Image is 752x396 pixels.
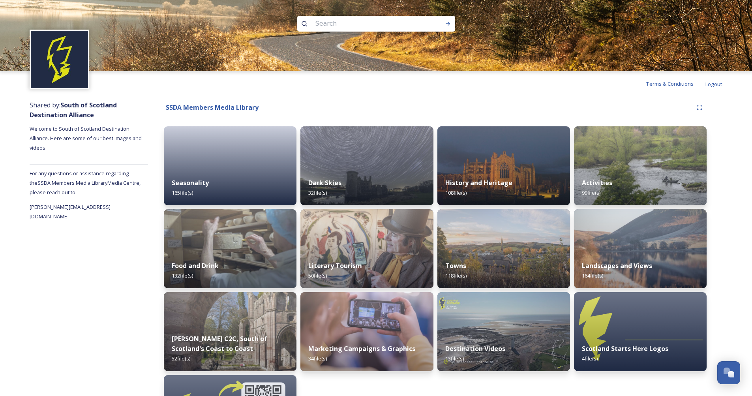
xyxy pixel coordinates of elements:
[172,261,219,270] strong: Food and Drink
[582,178,612,187] strong: Activities
[582,261,652,270] strong: Landscapes and Views
[574,126,707,205] img: kirkpatrick-stills-941.jpg
[172,355,190,362] span: 52 file(s)
[574,292,707,371] img: 2021_SSH_Logo_colour.png
[717,361,740,384] button: Open Chat
[445,189,467,196] span: 108 file(s)
[582,272,603,279] span: 164 file(s)
[582,355,598,362] span: 4 file(s)
[308,344,415,353] strong: Marketing Campaigns & Graphics
[308,355,327,362] span: 34 file(s)
[308,189,327,196] span: 32 file(s)
[308,178,341,187] strong: Dark Skies
[582,189,600,196] span: 99 file(s)
[164,209,296,288] img: PW_SSDA_Ethical%2520Dairy_61.JPG
[646,79,705,88] a: Terms & Conditions
[172,189,193,196] span: 165 file(s)
[300,292,433,371] img: 21f86885-8944-48a3-a684-8fe7c5768312.jpg
[172,334,267,353] strong: [PERSON_NAME] C2C, South of Scotland's Coast to Coast
[30,125,143,151] span: Welcome to South of Scotland Destination Alliance. Here are some of our best images and videos.
[31,31,88,88] img: images.jpeg
[300,209,433,288] img: ebe4cd67-4a3d-4466-933d-40e7c7213a2a.jpg
[308,272,327,279] span: 50 file(s)
[164,292,296,371] img: kirkpatrick-stills-1341.jpg
[445,261,466,270] strong: Towns
[300,126,433,205] img: b65d27b9eb2aad19d35ff1204ff490808f2250e448bcf3d8b5219e3a5f94aac3.jpg
[445,344,505,353] strong: Destination Videos
[311,15,420,32] input: Search
[30,170,141,196] span: For any questions or assistance regarding the SSDA Members Media Library Media Centre, please rea...
[30,101,117,119] span: Shared by:
[445,272,467,279] span: 118 file(s)
[437,209,570,288] img: Selkirk_B0010411-Pano.jpg
[437,126,570,205] img: Melrose_Abbey_At_Dusk_B0012872-Pano.jpg
[705,81,722,88] span: Logout
[166,103,259,112] strong: SSDA Members Media Library
[437,292,570,371] img: b1460154-5bd0-4b8d-9aa8-1aee658b69b5.jpg
[445,355,464,362] span: 13 file(s)
[445,178,512,187] strong: History and Heritage
[646,80,694,87] span: Terms & Conditions
[30,101,117,119] strong: South of Scotland Destination Alliance
[30,203,111,220] span: [PERSON_NAME][EMAIL_ADDRESS][DOMAIN_NAME]
[582,344,668,353] strong: Scotland Starts Here Logos
[574,209,707,288] img: St_Marys_Loch_DIP_7845.jpg
[172,178,209,187] strong: Seasonality
[308,261,362,270] strong: Literary Tourism
[172,272,193,279] span: 132 file(s)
